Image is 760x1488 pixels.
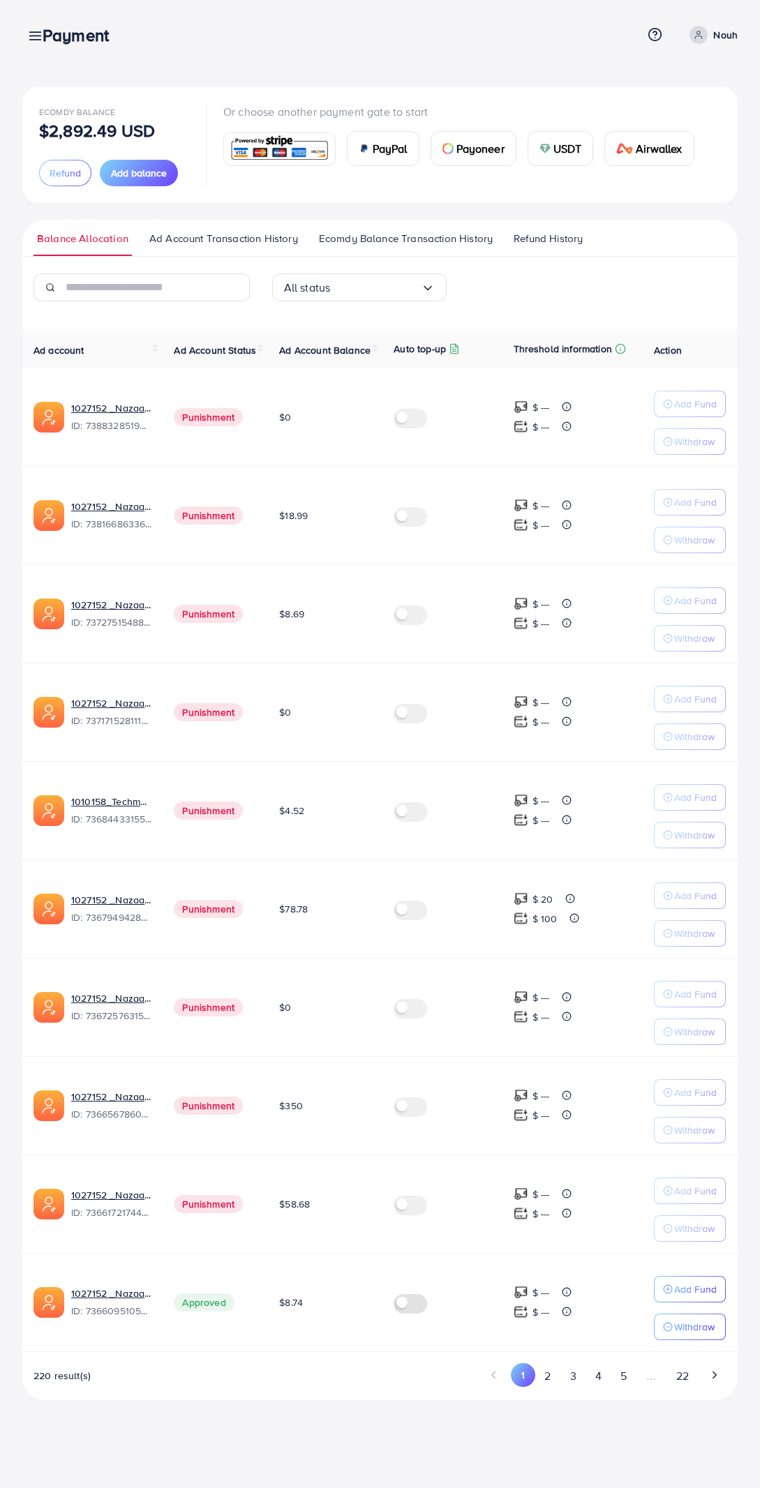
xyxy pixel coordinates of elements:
[319,231,493,246] span: Ecomdy Balance Transaction History
[223,103,706,120] p: Or choose another payment gate to start
[674,494,717,511] p: Add Fund
[39,106,115,118] span: Ecomdy Balance
[514,1187,528,1201] img: top-up amount
[71,893,151,907] a: 1027152 _Nazaagency_003
[553,140,582,157] span: USDT
[33,697,64,728] img: ic-ads-acc.e4c84228.svg
[532,694,550,711] p: $ ---
[674,1122,715,1138] p: Withdraw
[514,616,528,631] img: top-up amount
[272,273,447,301] div: Search for option
[514,596,528,611] img: top-up amount
[654,343,682,357] span: Action
[514,1009,528,1024] img: top-up amount
[71,795,151,827] div: <span class='underline'>1010158_Techmanistan pk acc_1715599413927</span></br>7368443315504726017
[674,1220,715,1237] p: Withdraw
[674,396,717,412] p: Add Fund
[284,277,331,299] span: All status
[654,920,726,947] button: Withdraw
[71,1205,151,1219] span: ID: 7366172174454882305
[674,728,715,745] p: Withdraw
[604,131,694,166] a: cardAirwallex
[37,231,128,246] span: Balance Allocation
[373,140,408,157] span: PayPal
[514,400,528,414] img: top-up amount
[279,705,291,719] span: $0
[701,1425,750,1478] iframe: Chat
[654,784,726,811] button: Add Fund
[33,795,64,826] img: ic-ads-acc.e4c84228.svg
[442,143,454,154] img: card
[654,391,726,417] button: Add Fund
[174,900,243,918] span: Punishment
[514,892,528,906] img: top-up amount
[514,518,528,532] img: top-up amount
[532,517,550,534] p: $ ---
[654,981,726,1007] button: Add Fund
[674,532,715,548] p: Withdraw
[71,1009,151,1023] span: ID: 7367257631523782657
[532,792,550,809] p: $ ---
[71,499,151,513] a: 1027152 _Nazaagency_023
[71,1090,151,1122] div: <span class='underline'>1027152 _Nazaagency_0051</span></br>7366567860828749825
[586,1363,611,1389] button: Go to page 4
[654,686,726,712] button: Add Fund
[528,131,594,166] a: cardUSDT
[71,991,151,1023] div: <span class='underline'>1027152 _Nazaagency_016</span></br>7367257631523782657
[514,231,583,246] span: Refund History
[33,1287,64,1318] img: ic-ads-acc.e4c84228.svg
[532,1205,550,1222] p: $ ---
[514,1108,528,1122] img: top-up amount
[514,695,528,709] img: top-up amount
[174,998,243,1016] span: Punishment
[33,894,64,924] img: ic-ads-acc.e4c84228.svg
[279,902,308,916] span: $78.78
[359,143,370,154] img: card
[514,498,528,513] img: top-up amount
[71,696,151,710] a: 1027152 _Nazaagency_04
[654,1215,726,1242] button: Withdraw
[71,517,151,531] span: ID: 7381668633665093648
[71,419,151,433] span: ID: 7388328519014645761
[279,1295,303,1309] span: $8.74
[654,723,726,750] button: Withdraw
[611,1363,636,1389] button: Go to page 5
[654,1079,726,1106] button: Add Fund
[174,1293,234,1312] span: Approved
[347,131,419,166] a: cardPayPal
[514,1285,528,1300] img: top-up amount
[684,26,738,44] a: Nouh
[654,625,726,652] button: Withdraw
[33,992,64,1023] img: ic-ads-acc.e4c84228.svg
[482,1363,727,1389] ul: Pagination
[279,1197,310,1211] span: $58.68
[654,1019,726,1045] button: Withdraw
[514,714,528,729] img: top-up amount
[514,419,528,434] img: top-up amount
[71,499,151,532] div: <span class='underline'>1027152 _Nazaagency_023</span></br>7381668633665093648
[174,408,243,426] span: Punishment
[674,827,715,843] p: Withdraw
[654,822,726,848] button: Withdraw
[71,401,151,433] div: <span class='underline'>1027152 _Nazaagency_019</span></br>7388328519014645761
[532,1088,550,1104] p: $ ---
[616,143,633,154] img: card
[71,714,151,728] span: ID: 7371715281112170513
[674,1182,717,1199] p: Add Fund
[674,887,717,904] p: Add Fund
[674,592,717,609] p: Add Fund
[279,509,308,523] span: $18.99
[511,1363,535,1387] button: Go to page 1
[713,27,738,43] p: Nouh
[514,813,528,827] img: top-up amount
[71,1107,151,1121] span: ID: 7366567860828749825
[279,607,304,621] span: $8.69
[394,340,446,357] p: Auto top-up
[674,630,715,647] p: Withdraw
[456,140,505,157] span: Payoneer
[532,596,550,613] p: $ ---
[71,1188,151,1202] a: 1027152 _Nazaagency_018
[174,343,256,357] span: Ad Account Status
[223,132,336,166] a: card
[71,1286,151,1300] a: 1027152 _Nazaagency_006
